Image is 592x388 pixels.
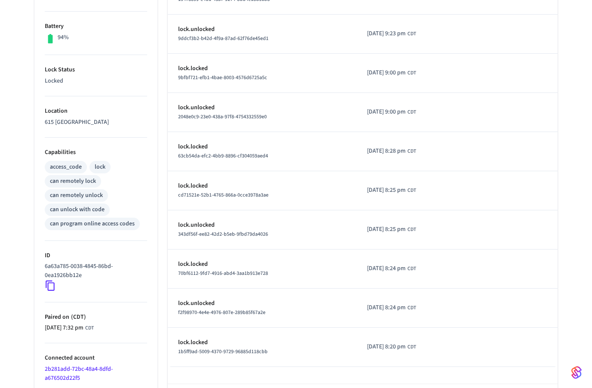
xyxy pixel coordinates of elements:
[367,108,416,117] div: America/Chicago
[95,163,105,172] div: lock
[45,118,147,127] p: 615 [GEOGRAPHIC_DATA]
[367,147,406,156] span: [DATE] 8:28 pm
[45,313,147,322] p: Paired on
[367,264,406,273] span: [DATE] 8:24 pm
[178,74,267,81] span: 9bfbf721-efb1-4bae-8003-4576d6725a5c
[178,113,267,120] span: 2048e0c9-23e0-438a-97f8-4754332559e0
[407,265,416,273] span: CDT
[407,69,416,77] span: CDT
[367,342,406,351] span: [DATE] 8:20 pm
[45,365,113,382] a: 2b281add-72bc-48a4-8dfd-a676502d22f5
[367,264,416,273] div: America/Chicago
[50,205,105,214] div: can unlock with code
[367,342,416,351] div: America/Chicago
[178,348,268,355] span: 1b5ff9ad-5009-4370-9729-96885d118cbb
[69,313,86,321] span: ( CDT )
[407,30,416,38] span: CDT
[50,191,103,200] div: can remotely unlock
[45,148,147,157] p: Capabilities
[178,25,346,34] p: lock.unlocked
[45,262,144,280] p: 6a63a785-0038-4845-86bd-0ea1926bb12e
[50,219,135,228] div: can program online access codes
[178,221,346,230] p: lock.unlocked
[85,324,94,332] span: CDT
[45,107,147,116] p: Location
[367,108,406,117] span: [DATE] 9:00 pm
[178,152,268,160] span: 63cb54da-efc2-4bb9-8896-cf304059aed4
[367,29,406,38] span: [DATE] 9:23 pm
[45,354,147,363] p: Connected account
[367,225,416,234] div: America/Chicago
[45,251,147,260] p: ID
[178,231,268,238] span: 343df56f-ee82-42d2-b5eb-9fbd79da4026
[571,366,582,379] img: SeamLogoGradient.69752ec5.svg
[367,29,416,38] div: America/Chicago
[45,22,147,31] p: Battery
[178,103,346,112] p: lock.unlocked
[178,260,346,269] p: lock.locked
[45,323,83,333] span: [DATE] 7:32 pm
[407,226,416,234] span: CDT
[178,35,268,42] span: 9ddcf3b2-b42d-4f9a-87ad-62f76de45ed1
[367,303,416,312] div: America/Chicago
[178,309,265,316] span: f2f98970-4e4e-4976-807e-289b85f67a2e
[367,147,416,156] div: America/Chicago
[178,142,346,151] p: lock.locked
[50,163,82,172] div: access_code
[367,68,406,77] span: [DATE] 9:00 pm
[45,77,147,86] p: Locked
[178,338,346,347] p: lock.locked
[407,108,416,116] span: CDT
[178,270,268,277] span: 70bf6112-9fd7-4916-abd4-3aa1b913e728
[407,343,416,351] span: CDT
[178,299,346,308] p: lock.unlocked
[367,225,406,234] span: [DATE] 8:25 pm
[178,64,346,73] p: lock.locked
[178,191,268,199] span: cd71521e-52b1-4765-866a-0cce3978a3ae
[45,65,147,74] p: Lock Status
[367,186,416,195] div: America/Chicago
[45,323,94,333] div: America/Chicago
[407,304,416,312] span: CDT
[367,303,406,312] span: [DATE] 8:24 pm
[367,68,416,77] div: America/Chicago
[407,187,416,194] span: CDT
[407,148,416,155] span: CDT
[50,177,96,186] div: can remotely lock
[58,33,69,42] p: 94%
[178,182,346,191] p: lock.locked
[367,186,406,195] span: [DATE] 8:25 pm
